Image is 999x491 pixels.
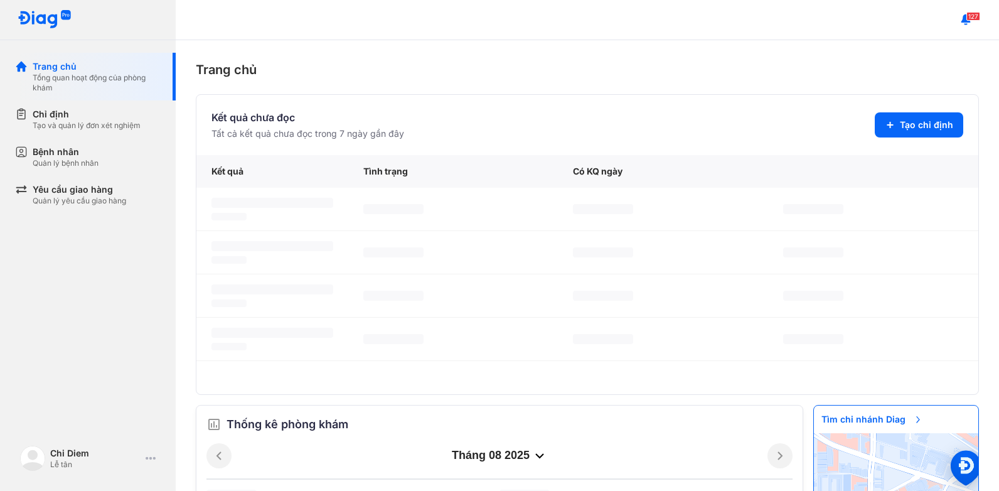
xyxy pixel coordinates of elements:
[783,334,843,344] span: ‌
[33,146,99,158] div: Bệnh nhân
[18,10,72,30] img: logo
[363,334,424,344] span: ‌
[363,291,424,301] span: ‌
[573,334,633,344] span: ‌
[966,12,980,21] span: 127
[50,447,141,460] div: Chi Diem
[33,108,141,121] div: Chỉ định
[33,73,161,93] div: Tổng quan hoạt động của phòng khám
[50,460,141,470] div: Lễ tân
[363,204,424,214] span: ‌
[211,213,247,220] span: ‌
[211,256,247,264] span: ‌
[783,247,843,257] span: ‌
[33,196,126,206] div: Quản lý yêu cầu giao hàng
[33,183,126,196] div: Yêu cầu giao hàng
[211,328,333,338] span: ‌
[211,241,333,251] span: ‌
[900,119,953,131] span: Tạo chỉ định
[206,417,222,432] img: order.5a6da16c.svg
[558,155,768,188] div: Có KQ ngày
[211,110,404,125] div: Kết quả chưa đọc
[196,60,979,79] div: Trang chủ
[33,60,161,73] div: Trang chủ
[33,158,99,168] div: Quản lý bệnh nhân
[363,247,424,257] span: ‌
[211,127,404,140] div: Tất cả kết quả chưa đọc trong 7 ngày gần đây
[814,406,931,433] span: Tìm chi nhánh Diag
[196,155,348,188] div: Kết quả
[211,343,247,350] span: ‌
[211,198,333,208] span: ‌
[573,247,633,257] span: ‌
[227,416,348,433] span: Thống kê phòng khám
[211,299,247,307] span: ‌
[232,448,767,463] div: tháng 08 2025
[33,121,141,131] div: Tạo và quản lý đơn xét nghiệm
[20,446,45,471] img: logo
[211,284,333,294] span: ‌
[348,155,558,188] div: Tình trạng
[783,291,843,301] span: ‌
[573,204,633,214] span: ‌
[875,112,963,138] button: Tạo chỉ định
[573,291,633,301] span: ‌
[783,204,843,214] span: ‌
